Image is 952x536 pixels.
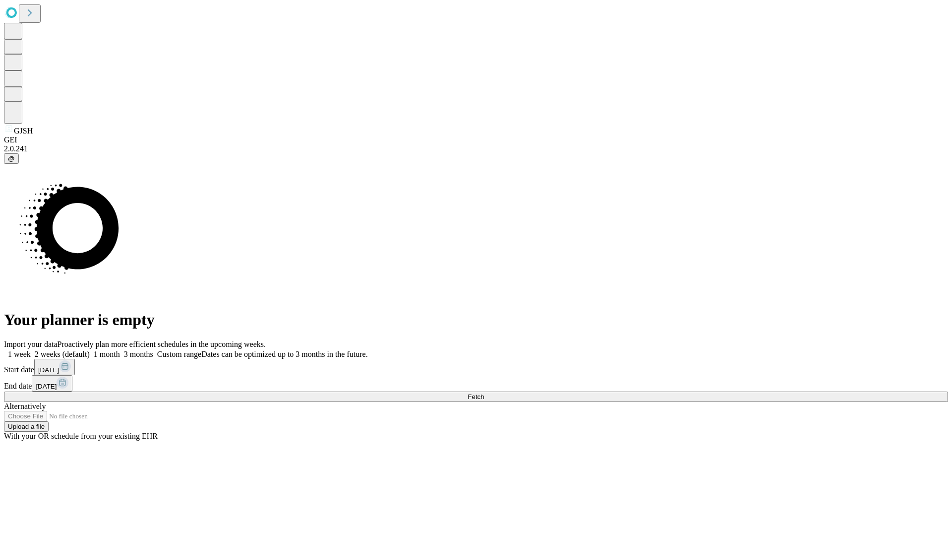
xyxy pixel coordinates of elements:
span: Alternatively [4,402,46,410]
button: [DATE] [32,375,72,392]
span: Dates can be optimized up to 3 months in the future. [201,350,367,358]
span: 1 week [8,350,31,358]
div: GEI [4,135,948,144]
button: Upload a file [4,421,49,432]
span: GJSH [14,127,33,135]
span: 3 months [124,350,153,358]
span: Proactively plan more efficient schedules in the upcoming weeks. [58,340,266,348]
button: Fetch [4,392,948,402]
span: @ [8,155,15,162]
span: Import your data [4,340,58,348]
span: Fetch [468,393,484,401]
div: End date [4,375,948,392]
button: [DATE] [34,359,75,375]
span: [DATE] [36,383,57,390]
div: 2.0.241 [4,144,948,153]
h1: Your planner is empty [4,311,948,329]
div: Start date [4,359,948,375]
span: 1 month [94,350,120,358]
button: @ [4,153,19,164]
span: [DATE] [38,366,59,374]
span: 2 weeks (default) [35,350,90,358]
span: Custom range [157,350,201,358]
span: With your OR schedule from your existing EHR [4,432,158,440]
